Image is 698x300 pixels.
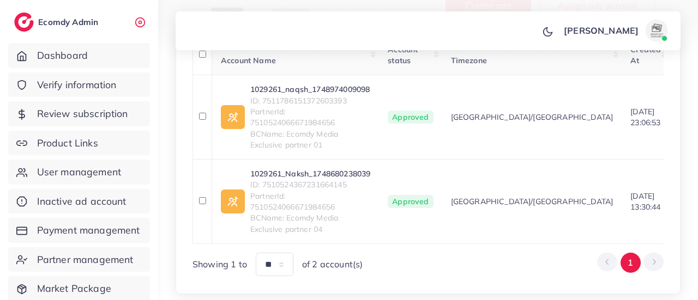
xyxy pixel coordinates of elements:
span: ID: 7511786151372603393 [250,95,370,106]
a: logoEcomdy Admin [14,13,101,32]
a: Payment management [8,218,150,243]
span: Product Links [37,136,98,150]
span: [DATE] 13:30:44 [630,191,660,212]
a: Dashboard [8,43,150,68]
span: BCName: Ecomdy Media Exclusive partner 04 [250,212,370,235]
span: Verify information [37,78,117,92]
img: logo [14,13,34,32]
span: Market Package [37,281,111,296]
p: [PERSON_NAME] [564,24,639,37]
span: [GEOGRAPHIC_DATA]/[GEOGRAPHIC_DATA] [451,196,613,207]
span: Approved [388,111,433,124]
span: ID: 7510524367231664145 [250,179,370,190]
span: Timezone [451,56,487,65]
span: PartnerId: 7510524066671984656 [250,191,370,213]
span: Account Name [221,56,276,65]
ul: Pagination [597,253,664,273]
span: of 2 account(s) [302,258,363,271]
button: Go to page 1 [621,253,641,273]
a: Inactive ad account [8,189,150,214]
span: Approved [388,195,433,208]
span: Dashboard [37,48,88,63]
a: Product Links [8,131,150,156]
a: Partner management [8,247,150,272]
a: 1029261_naqsh_1748974009098 [250,84,370,95]
img: ic-ad-info.7fc67b75.svg [221,189,245,213]
span: User management [37,165,121,179]
img: ic-ad-info.7fc67b75.svg [221,105,245,129]
img: avatar [646,20,667,41]
a: Verify information [8,72,150,97]
span: Payment management [37,223,140,237]
span: Review subscription [37,107,128,121]
span: PartnerId: 7510524066671984656 [250,106,370,128]
span: [GEOGRAPHIC_DATA]/[GEOGRAPHIC_DATA] [451,112,613,123]
span: Inactive ad account [37,194,127,209]
h2: Ecomdy Admin [38,17,101,27]
span: Partner management [37,253,134,267]
span: Showing 1 to [192,258,247,271]
a: 1029261_Naksh_1748680238039 [250,168,370,179]
a: User management [8,160,150,185]
a: Review subscription [8,101,150,126]
span: [DATE] 23:06:53 [630,107,660,127]
span: BCName: Ecomdy Media Exclusive partner 01 [250,128,370,151]
a: [PERSON_NAME]avatar [558,20,672,41]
